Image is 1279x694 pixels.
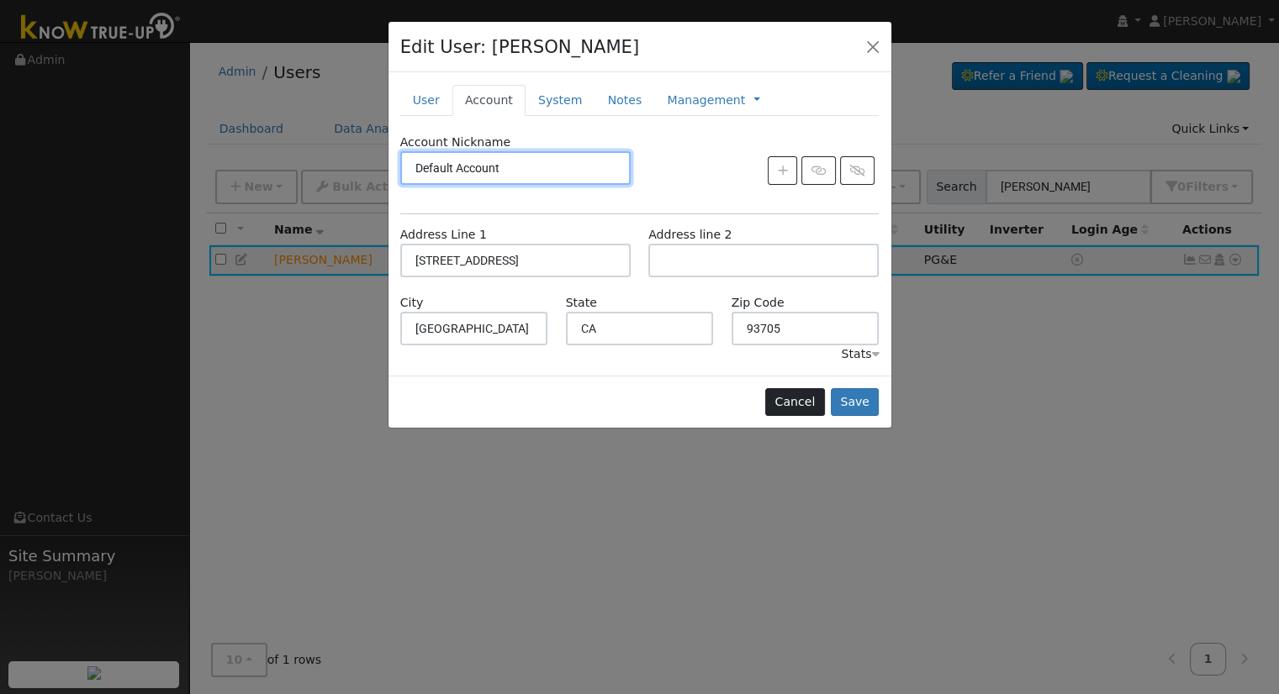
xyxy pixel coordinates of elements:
div: Stats [841,345,879,363]
label: Address line 2 [648,226,732,244]
button: Unlink Account [840,156,875,185]
a: User [400,85,452,116]
button: Save [831,388,880,417]
button: Link Account [801,156,836,185]
a: Account [452,85,526,116]
button: Create New Account [768,156,797,185]
h4: Edit User: [PERSON_NAME] [400,34,640,60]
label: Account Nickname [400,134,511,151]
label: Zip Code [732,294,785,312]
a: Management [667,92,745,109]
a: Notes [595,85,654,116]
a: System [526,85,595,116]
label: City [400,294,424,312]
label: Address Line 1 [400,226,487,244]
label: State [566,294,597,312]
button: Cancel [765,388,825,417]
